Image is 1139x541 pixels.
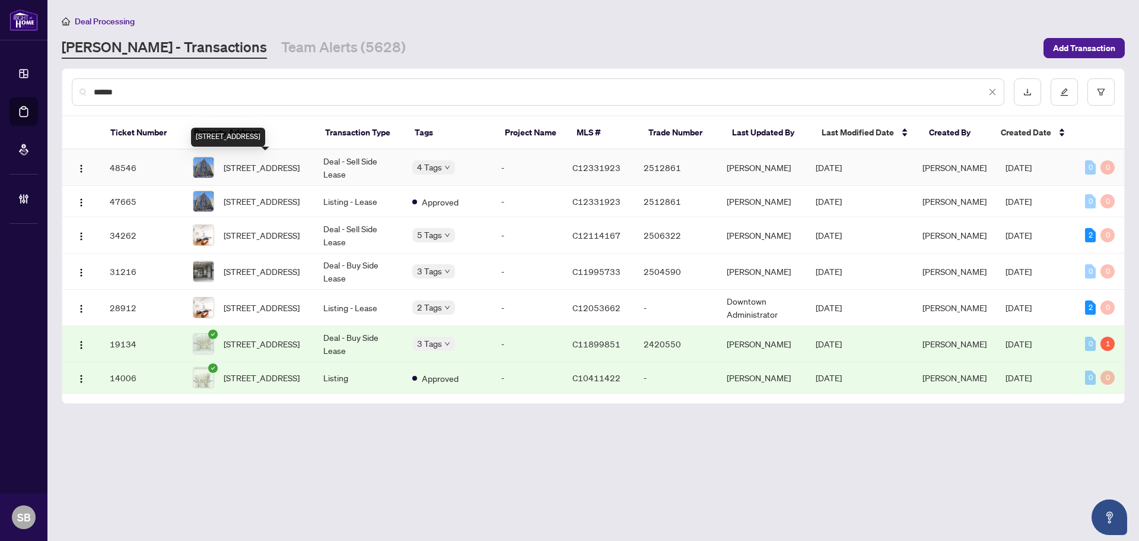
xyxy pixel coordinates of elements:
[72,334,91,353] button: Logo
[77,340,86,350] img: Logo
[1092,499,1127,535] button: Open asap
[193,191,214,211] img: thumbnail-img
[1100,337,1115,351] div: 1
[634,362,717,394] td: -
[572,196,621,207] span: C12331923
[816,196,842,207] span: [DATE]
[208,363,218,373] span: check-circle
[417,160,442,174] span: 4 Tags
[812,116,920,150] th: Last Modified Date
[1100,264,1115,279] div: 0
[77,374,86,384] img: Logo
[717,326,806,362] td: [PERSON_NAME]
[1085,371,1096,385] div: 0
[822,126,894,139] span: Last Modified Date
[314,290,403,326] td: Listing - Lease
[816,230,842,241] span: [DATE]
[193,298,214,318] img: thumbnail-img
[1085,264,1096,279] div: 0
[1006,162,1032,173] span: [DATE]
[922,266,987,277] span: [PERSON_NAME]
[816,266,842,277] span: [DATE]
[572,338,621,349] span: C11899851
[101,116,184,150] th: Ticket Number
[422,372,459,385] span: Approved
[717,217,806,254] td: [PERSON_NAME]
[77,232,86,241] img: Logo
[72,298,91,317] button: Logo
[1100,194,1115,208] div: 0
[224,265,300,278] span: [STREET_ADDRESS]
[100,150,183,186] td: 48546
[1087,78,1115,106] button: filter
[634,186,717,217] td: 2512861
[1006,302,1032,313] span: [DATE]
[922,372,987,383] span: [PERSON_NAME]
[62,37,267,59] a: [PERSON_NAME] - Transactions
[224,195,300,208] span: [STREET_ADDRESS]
[816,302,842,313] span: [DATE]
[1006,230,1032,241] span: [DATE]
[224,301,300,314] span: [STREET_ADDRESS]
[193,157,214,178] img: thumbnail-img
[314,150,403,186] td: Deal - Sell Side Lease
[224,229,300,242] span: [STREET_ADDRESS]
[75,16,135,27] span: Deal Processing
[193,368,214,388] img: thumbnail-img
[9,9,38,31] img: logo
[224,161,300,174] span: [STREET_ADDRESS]
[717,254,806,290] td: [PERSON_NAME]
[422,195,459,208] span: Approved
[281,37,406,59] a: Team Alerts (5628)
[492,254,563,290] td: -
[495,116,567,150] th: Project Name
[316,116,405,150] th: Transaction Type
[191,128,265,147] div: [STREET_ADDRESS]
[444,305,450,311] span: down
[62,17,70,26] span: home
[1085,194,1096,208] div: 0
[193,225,214,245] img: thumbnail-img
[634,217,717,254] td: 2506322
[922,302,987,313] span: [PERSON_NAME]
[72,262,91,281] button: Logo
[444,341,450,347] span: down
[417,264,442,278] span: 3 Tags
[922,338,987,349] span: [PERSON_NAME]
[100,326,183,362] td: 19134
[100,362,183,394] td: 14006
[1001,126,1051,139] span: Created Date
[1085,228,1096,242] div: 2
[492,290,563,326] td: -
[816,162,842,173] span: [DATE]
[634,326,717,362] td: 2420550
[572,230,621,241] span: C12114167
[567,116,639,150] th: MLS #
[1006,372,1032,383] span: [DATE]
[1100,300,1115,315] div: 0
[72,226,91,245] button: Logo
[634,254,717,290] td: 2504590
[572,302,621,313] span: C12053662
[1085,160,1096,175] div: 0
[405,116,495,150] th: Tags
[417,228,442,242] span: 5 Tags
[922,230,987,241] span: [PERSON_NAME]
[193,334,214,354] img: thumbnail-img
[1006,338,1032,349] span: [DATE]
[634,290,717,326] td: -
[77,198,86,207] img: Logo
[492,150,563,186] td: -
[991,116,1075,150] th: Created Date
[100,290,183,326] td: 28912
[723,116,812,150] th: Last Updated By
[314,326,403,362] td: Deal - Buy Side Lease
[1100,160,1115,175] div: 0
[314,186,403,217] td: Listing - Lease
[417,300,442,314] span: 2 Tags
[1060,88,1068,96] span: edit
[634,150,717,186] td: 2512861
[572,162,621,173] span: C12331923
[444,268,450,274] span: down
[492,326,563,362] td: -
